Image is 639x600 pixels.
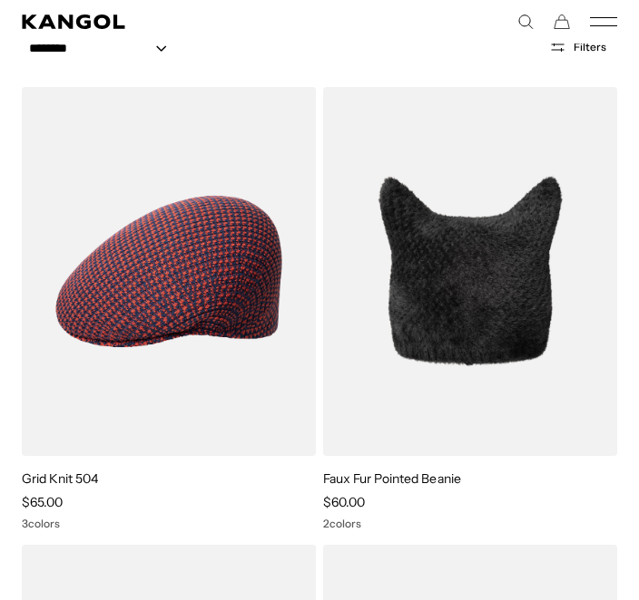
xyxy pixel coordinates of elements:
[22,518,316,530] div: 3 colors
[538,39,617,55] button: Open filters
[22,87,316,456] img: Grid Knit 504
[323,470,461,487] a: Faux Fur Pointed Beanie
[323,87,617,456] img: Faux Fur Pointed Beanie
[517,14,534,30] summary: Search here
[22,470,98,487] a: Grid Knit 504
[574,41,606,53] span: Filters
[22,39,185,58] select: Sort by: Featured
[22,15,319,29] a: Kangol
[323,494,365,510] span: $60.00
[22,494,63,510] span: $65.00
[554,14,570,30] button: Cart
[590,14,617,30] button: Mobile Menu
[323,518,617,530] div: 2 colors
